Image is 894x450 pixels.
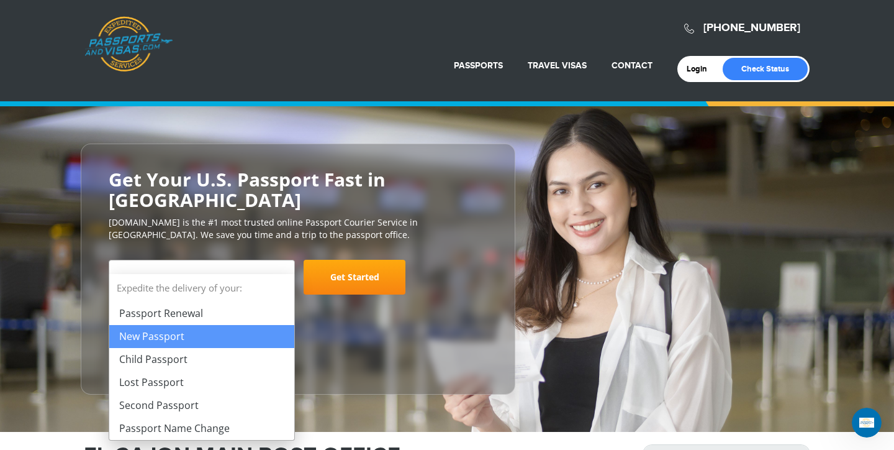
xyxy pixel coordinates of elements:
li: New Passport [109,325,294,348]
li: Child Passport [109,348,294,371]
a: Passports [454,60,503,71]
span: Select Your Service [119,271,218,285]
a: Passports & [DOMAIN_NAME] [84,16,173,72]
a: Login [687,64,716,74]
span: Starting at $199 + government fees [109,301,487,313]
li: Expedite the delivery of your: [109,274,294,440]
li: Lost Passport [109,371,294,394]
iframe: Intercom live chat [852,408,882,438]
span: Select Your Service [109,260,295,295]
span: Select Your Service [119,265,282,300]
h2: Get Your U.S. Passport Fast in [GEOGRAPHIC_DATA] [109,169,487,210]
p: [DOMAIN_NAME] is the #1 most trusted online Passport Courier Service in [GEOGRAPHIC_DATA]. We sav... [109,216,487,241]
a: Check Status [723,58,808,80]
a: [PHONE_NUMBER] [703,21,800,35]
li: Passport Renewal [109,302,294,325]
li: Second Passport [109,394,294,417]
a: Contact [612,60,652,71]
a: Travel Visas [528,60,587,71]
a: Get Started [304,260,405,295]
strong: Expedite the delivery of your: [109,274,294,302]
li: Passport Name Change [109,417,294,440]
